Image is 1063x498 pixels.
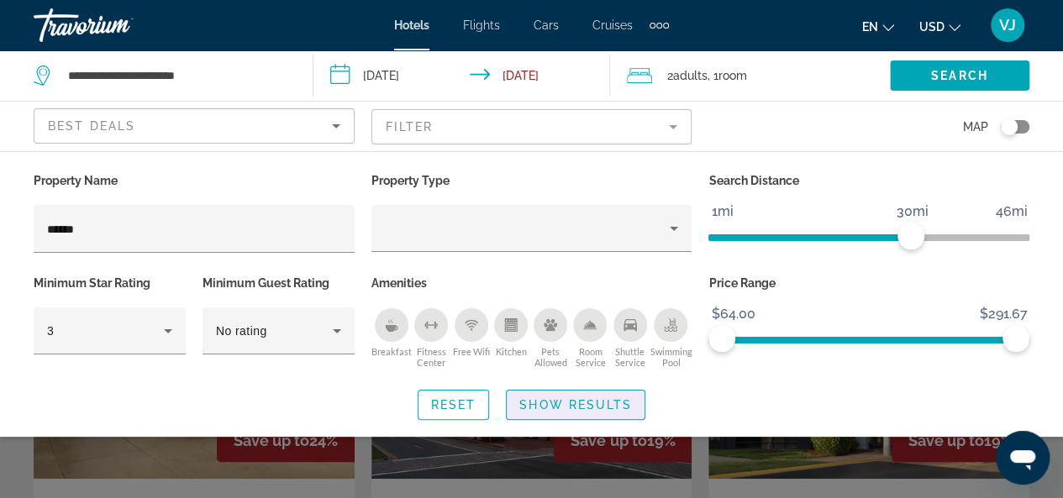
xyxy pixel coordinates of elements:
[495,346,526,357] span: Kitchen
[371,108,692,145] button: Filter
[992,199,1029,224] span: 46mi
[976,301,1029,327] span: $291.67
[531,346,571,368] span: Pets Allowed
[667,64,708,87] span: 2
[531,307,571,369] button: Pets Allowed
[48,119,135,133] span: Best Deals
[610,307,650,369] button: Shuttle Service
[650,307,692,369] button: Swimming Pool
[708,64,747,87] span: , 1
[708,301,757,327] span: $64.00
[708,271,1029,295] p: Price Range
[931,69,988,82] span: Search
[491,307,530,369] button: Kitchen
[506,390,645,420] button: Show Results
[371,271,692,295] p: Amenities
[999,17,1016,34] span: VJ
[650,346,692,368] span: Swimming Pool
[610,50,890,101] button: Travelers: 2 adults, 0 children
[893,199,930,224] span: 30mi
[708,234,1029,238] ngx-slider: ngx-slider
[418,390,490,420] button: Reset
[571,307,610,369] button: Room Service
[431,398,476,412] span: Reset
[996,431,1050,485] iframe: Button to launch messaging window
[673,69,708,82] span: Adults
[890,60,1029,91] button: Search
[708,199,735,224] span: 1mi
[371,169,692,192] p: Property Type
[862,14,894,39] button: Change language
[34,169,355,192] p: Property Name
[412,346,451,368] span: Fitness Center
[963,115,988,139] span: Map
[571,346,610,368] span: Room Service
[371,307,412,369] button: Breakfast
[534,18,559,32] a: Cars
[986,8,1029,43] button: User Menu
[519,398,632,412] span: Show Results
[1002,325,1029,352] span: ngx-slider-max
[371,346,412,357] span: Breakfast
[919,14,960,39] button: Change currency
[862,20,878,34] span: en
[34,3,202,47] a: Travorium
[47,324,54,338] span: 3
[592,18,633,32] a: Cruises
[385,218,679,239] mat-select: Property type
[34,271,186,295] p: Minimum Star Rating
[313,50,610,101] button: Check-in date: Sep 18, 2025 Check-out date: Sep 21, 2025
[216,324,267,338] span: No rating
[919,20,945,34] span: USD
[25,169,1038,373] div: Hotel Filters
[650,12,669,39] button: Extra navigation items
[708,337,1029,340] ngx-slider: ngx-slider
[394,18,429,32] a: Hotels
[897,223,924,249] span: ngx-slider
[48,116,340,136] mat-select: Sort by
[610,346,650,368] span: Shuttle Service
[463,18,500,32] a: Flights
[451,307,491,369] button: Free Wifi
[708,325,735,352] span: ngx-slider
[988,119,1029,134] button: Toggle map
[412,307,451,369] button: Fitness Center
[708,169,1029,192] p: Search Distance
[718,69,747,82] span: Room
[453,346,490,357] span: Free Wifi
[203,271,355,295] p: Minimum Guest Rating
